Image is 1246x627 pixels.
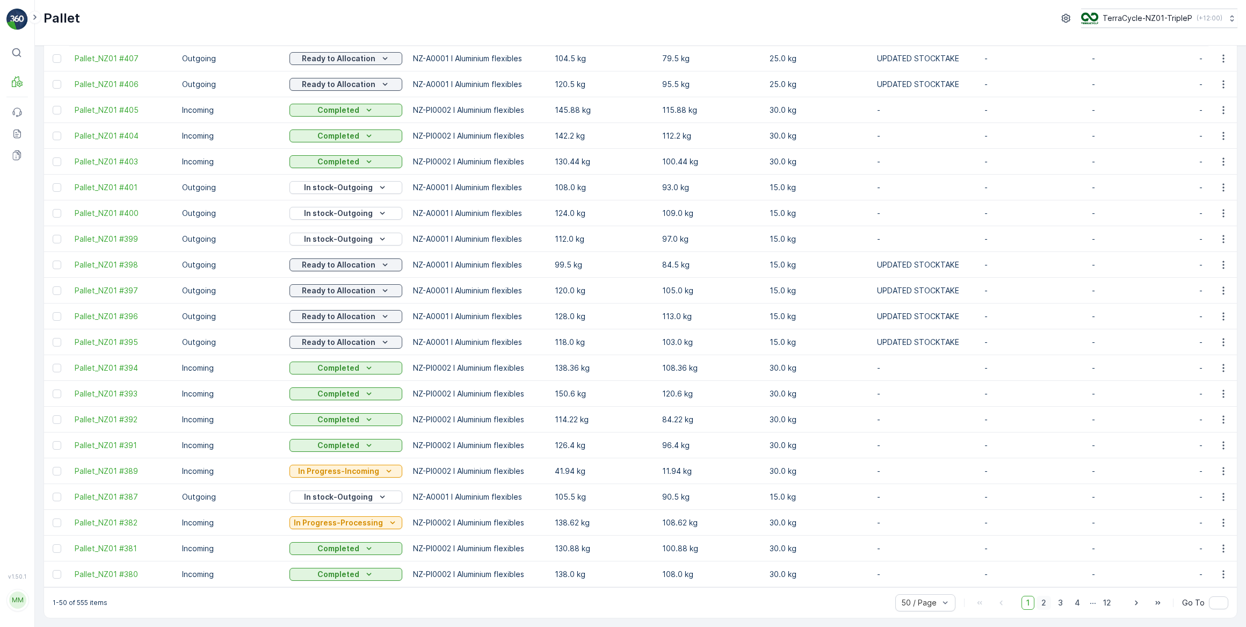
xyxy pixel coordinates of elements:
p: Outgoing [182,208,279,219]
div: Toggle Row Selected [53,415,61,424]
p: 30.0 kg [770,105,866,116]
p: 30.0 kg [770,388,866,399]
td: - [872,484,979,510]
p: 79.5 kg [662,53,759,64]
span: 2 [1037,596,1051,610]
p: NZ-A0001 I Aluminium flexibles [413,79,544,90]
p: Incoming [182,156,279,167]
p: NZ-A0001 I Aluminium flexibles [413,208,544,219]
a: Pallet_NZ01 #399 [75,234,171,244]
p: - [984,337,1081,348]
p: In stock-Outgoing [304,234,373,244]
p: 115.88 kg [662,105,759,116]
p: 15.0 kg [770,337,866,348]
p: Incoming [182,569,279,580]
span: Pallet_NZ01 #405 [75,105,171,116]
span: 3 [1053,596,1068,610]
p: Outgoing [182,53,279,64]
div: Toggle Row Selected [53,570,61,579]
p: Completed [317,156,359,167]
p: Outgoing [182,260,279,270]
p: 95.5 kg [662,79,759,90]
p: NZ-PI0002 I Aluminium flexibles [413,440,544,451]
span: Name : [9,176,35,185]
p: 120.6 kg [662,388,759,399]
a: Pallet_NZ01 #382 [75,517,171,528]
p: 84.5 kg [662,260,759,270]
td: - [872,123,979,149]
p: - [1092,234,1189,244]
p: 30.0 kg [770,543,866,554]
p: 15.0 kg [770,234,866,244]
td: - [872,175,979,200]
a: Pallet_NZ01 #393 [75,388,171,399]
p: Completed [317,363,359,373]
p: In Progress-Incoming [298,466,379,477]
p: Completed [317,414,359,425]
p: UPDATED STOCKTAKE [877,53,974,64]
td: - [872,458,979,484]
p: UPDATED STOCKTAKE [877,311,974,322]
p: 118.0 kg [555,337,651,348]
p: - [1092,156,1189,167]
button: Ready to Allocation [289,258,402,271]
img: TC_7kpGtVS.png [1081,12,1098,24]
img: logo [6,9,28,30]
p: NZ-PI0002 I Aluminium flexibles [413,569,544,580]
p: - [1092,466,1189,477]
p: 128.0 kg [555,311,651,322]
p: 112.0 kg [555,234,651,244]
p: 93.0 kg [662,182,759,193]
p: - [984,311,1081,322]
p: - [984,543,1081,554]
div: Toggle Row Selected [53,132,61,140]
div: Toggle Row Selected [53,518,61,527]
td: - [872,355,979,381]
p: 100.88 kg [662,543,759,554]
p: - [984,492,1081,502]
div: Toggle Row Selected [53,441,61,450]
p: 15.0 kg [770,260,866,270]
p: - [984,440,1081,451]
p: - [1092,517,1189,528]
p: - [1092,105,1189,116]
p: 138.36 kg [555,363,651,373]
button: In stock-Outgoing [289,207,402,220]
div: Toggle Row Selected [53,286,61,295]
div: Toggle Row Selected [53,54,61,63]
p: In stock-Outgoing [304,208,373,219]
span: Pallet_NZ01 #398 [75,260,171,270]
p: - [984,466,1081,477]
p: NZ-PI0002 I Aluminium flexibles [413,131,544,141]
td: - [872,381,979,407]
span: Pallet_NZ01 #395 [75,337,171,348]
a: Pallet_NZ01 #397 [75,285,171,296]
p: - [984,156,1081,167]
p: Incoming [182,414,279,425]
div: Toggle Row Selected [53,493,61,501]
p: NZ-A0001 I Aluminium flexibles [413,260,544,270]
p: UPDATED STOCKTAKE [877,260,974,270]
span: Pallet #16798 [35,176,86,185]
p: - [984,414,1081,425]
p: In stock-Outgoing [304,182,373,193]
a: Pallet_NZ01 #392 [75,414,171,425]
p: Incoming [182,131,279,141]
a: Pallet_NZ01 #406 [75,79,171,90]
button: Completed [289,155,402,168]
p: Outgoing [182,234,279,244]
p: 130.44 kg [555,156,651,167]
button: Completed [289,129,402,142]
a: Pallet_NZ01 #380 [75,569,171,580]
p: Ready to Allocation [302,337,375,348]
p: Ready to Allocation [302,285,375,296]
p: 138.62 kg [555,517,651,528]
p: 138.0 kg [555,569,651,580]
p: 41.94 kg [555,466,651,477]
p: - [984,105,1081,116]
p: Outgoing [182,337,279,348]
p: Completed [317,543,359,554]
